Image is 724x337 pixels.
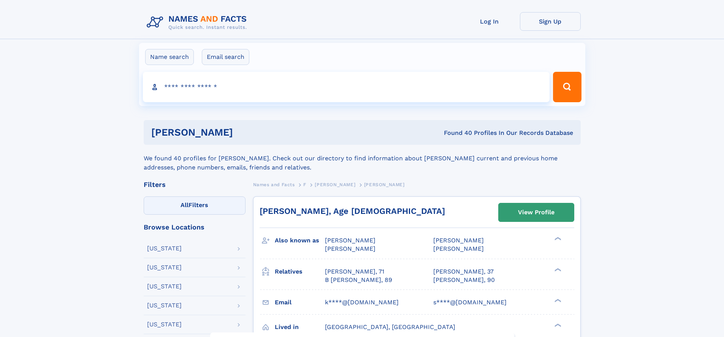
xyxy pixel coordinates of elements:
[553,267,562,272] div: ❯
[147,302,182,309] div: [US_STATE]
[181,201,189,209] span: All
[433,276,495,284] a: [PERSON_NAME], 90
[147,264,182,271] div: [US_STATE]
[253,180,295,189] a: Names and Facts
[433,267,494,276] a: [PERSON_NAME], 37
[303,180,306,189] a: F
[459,12,520,31] a: Log In
[144,12,253,33] img: Logo Names and Facts
[315,182,355,187] span: [PERSON_NAME]
[325,276,392,284] a: B [PERSON_NAME], 89
[275,234,325,247] h3: Also known as
[275,265,325,278] h3: Relatives
[144,145,581,172] div: We found 40 profiles for [PERSON_NAME]. Check out our directory to find information about [PERSON...
[433,237,484,244] span: [PERSON_NAME]
[144,196,246,215] label: Filters
[145,49,194,65] label: Name search
[520,12,581,31] a: Sign Up
[151,128,339,137] h1: [PERSON_NAME]
[364,182,405,187] span: [PERSON_NAME]
[260,206,445,216] a: [PERSON_NAME], Age [DEMOGRAPHIC_DATA]
[144,224,246,231] div: Browse Locations
[325,323,455,331] span: [GEOGRAPHIC_DATA], [GEOGRAPHIC_DATA]
[518,204,554,221] div: View Profile
[147,321,182,328] div: [US_STATE]
[275,296,325,309] h3: Email
[275,321,325,334] h3: Lived in
[338,129,573,137] div: Found 40 Profiles In Our Records Database
[325,237,375,244] span: [PERSON_NAME]
[553,72,581,102] button: Search Button
[202,49,249,65] label: Email search
[325,267,384,276] a: [PERSON_NAME], 71
[144,181,246,188] div: Filters
[499,203,574,222] a: View Profile
[433,245,484,252] span: [PERSON_NAME]
[303,182,306,187] span: F
[553,323,562,328] div: ❯
[553,298,562,303] div: ❯
[147,283,182,290] div: [US_STATE]
[147,245,182,252] div: [US_STATE]
[315,180,355,189] a: [PERSON_NAME]
[325,245,375,252] span: [PERSON_NAME]
[143,72,550,102] input: search input
[553,236,562,241] div: ❯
